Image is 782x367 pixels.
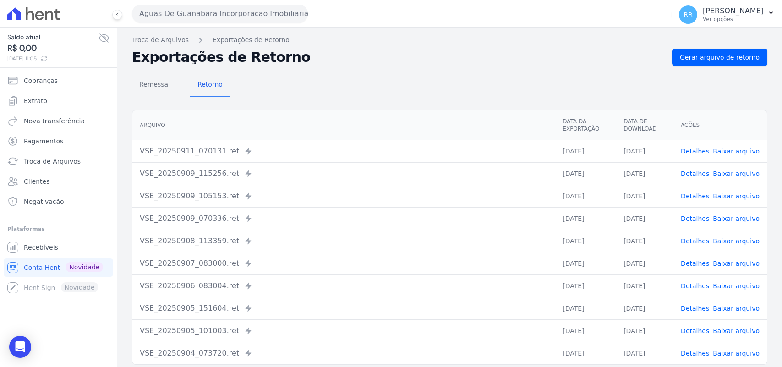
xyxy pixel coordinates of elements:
[681,170,709,177] a: Detalhes
[616,140,673,162] td: [DATE]
[132,110,555,140] th: Arquivo
[616,252,673,274] td: [DATE]
[616,110,673,140] th: Data de Download
[132,35,767,45] nav: Breadcrumb
[713,260,760,267] a: Baixar arquivo
[555,252,616,274] td: [DATE]
[140,168,548,179] div: VSE_20250909_115256.ret
[140,348,548,359] div: VSE_20250904_073720.ret
[140,146,548,157] div: VSE_20250911_070131.ret
[681,237,709,245] a: Detalhes
[4,172,113,191] a: Clientes
[7,33,98,42] span: Saldo atual
[24,76,58,85] span: Cobranças
[703,6,764,16] p: [PERSON_NAME]
[132,51,665,64] h2: Exportações de Retorno
[713,327,760,334] a: Baixar arquivo
[140,236,548,246] div: VSE_20250908_113359.ret
[681,148,709,155] a: Detalhes
[140,258,548,269] div: VSE_20250907_083000.ret
[555,319,616,342] td: [DATE]
[24,177,49,186] span: Clientes
[681,215,709,222] a: Detalhes
[616,185,673,207] td: [DATE]
[140,303,548,314] div: VSE_20250905_151604.ret
[140,191,548,202] div: VSE_20250909_105153.ret
[713,148,760,155] a: Baixar arquivo
[713,237,760,245] a: Baixar arquivo
[555,230,616,252] td: [DATE]
[213,35,290,45] a: Exportações de Retorno
[24,197,64,206] span: Negativação
[4,71,113,90] a: Cobranças
[703,16,764,23] p: Ver opções
[7,224,109,235] div: Plataformas
[681,192,709,200] a: Detalhes
[4,238,113,257] a: Recebíveis
[616,319,673,342] td: [DATE]
[616,297,673,319] td: [DATE]
[4,152,113,170] a: Troca de Arquivos
[681,350,709,357] a: Detalhes
[555,207,616,230] td: [DATE]
[713,192,760,200] a: Baixar arquivo
[672,49,767,66] a: Gerar arquivo de retorno
[673,110,767,140] th: Ações
[681,282,709,290] a: Detalhes
[140,325,548,336] div: VSE_20250905_101003.ret
[555,342,616,364] td: [DATE]
[7,55,98,63] span: [DATE] 11:05
[66,262,103,272] span: Novidade
[24,263,60,272] span: Conta Hent
[7,42,98,55] span: R$ 0,00
[616,230,673,252] td: [DATE]
[713,215,760,222] a: Baixar arquivo
[4,112,113,130] a: Nova transferência
[24,137,63,146] span: Pagamentos
[616,342,673,364] td: [DATE]
[680,53,760,62] span: Gerar arquivo de retorno
[616,162,673,185] td: [DATE]
[616,207,673,230] td: [DATE]
[713,350,760,357] a: Baixar arquivo
[684,11,692,18] span: RR
[555,274,616,297] td: [DATE]
[4,132,113,150] a: Pagamentos
[24,243,58,252] span: Recebíveis
[9,336,31,358] div: Open Intercom Messenger
[190,73,230,97] a: Retorno
[713,305,760,312] a: Baixar arquivo
[4,92,113,110] a: Extrato
[24,96,47,105] span: Extrato
[713,282,760,290] a: Baixar arquivo
[681,260,709,267] a: Detalhes
[7,71,109,297] nav: Sidebar
[24,116,85,126] span: Nova transferência
[134,75,174,93] span: Remessa
[616,274,673,297] td: [DATE]
[4,258,113,277] a: Conta Hent Novidade
[681,305,709,312] a: Detalhes
[555,297,616,319] td: [DATE]
[140,280,548,291] div: VSE_20250906_083004.ret
[132,5,308,23] button: Aguas De Guanabara Incorporacao Imobiliaria SPE LTDA
[672,2,782,27] button: RR [PERSON_NAME] Ver opções
[132,35,189,45] a: Troca de Arquivos
[192,75,228,93] span: Retorno
[140,213,548,224] div: VSE_20250909_070336.ret
[681,327,709,334] a: Detalhes
[24,157,81,166] span: Troca de Arquivos
[132,73,175,97] a: Remessa
[555,185,616,207] td: [DATE]
[555,110,616,140] th: Data da Exportação
[713,170,760,177] a: Baixar arquivo
[555,140,616,162] td: [DATE]
[555,162,616,185] td: [DATE]
[4,192,113,211] a: Negativação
